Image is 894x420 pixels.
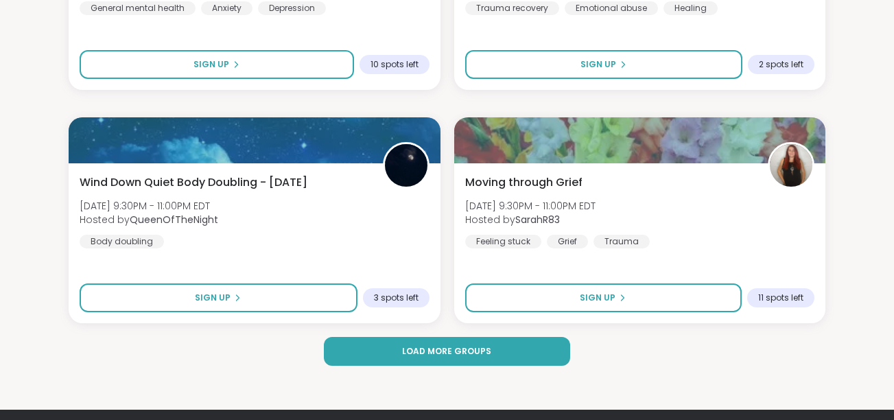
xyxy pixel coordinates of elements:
div: Depression [258,1,326,15]
div: Body doubling [80,235,164,248]
button: Sign Up [465,50,743,79]
div: General mental health [80,1,196,15]
img: QueenOfTheNight [385,144,427,187]
div: Healing [663,1,718,15]
span: Moving through Grief [465,174,583,191]
div: Trauma recovery [465,1,559,15]
img: SarahR83 [770,144,812,187]
span: Hosted by [465,213,596,226]
span: Wind Down Quiet Body Doubling - [DATE] [80,174,307,191]
span: Load more groups [402,345,491,358]
span: 2 spots left [759,59,803,70]
div: Feeling stuck [465,235,541,248]
button: Load more groups [324,337,571,366]
span: Sign Up [193,58,229,71]
div: Grief [547,235,588,248]
button: Sign Up [80,50,354,79]
b: SarahR83 [515,213,560,226]
span: [DATE] 9:30PM - 11:00PM EDT [80,199,218,213]
span: Hosted by [80,213,218,226]
div: Emotional abuse [565,1,658,15]
span: Sign Up [580,58,616,71]
b: QueenOfTheNight [130,213,218,226]
div: Trauma [593,235,650,248]
span: Sign Up [195,292,231,304]
span: Sign Up [580,292,615,304]
span: 3 spots left [374,292,419,303]
button: Sign Up [80,283,357,312]
button: Sign Up [465,283,742,312]
div: Anxiety [201,1,252,15]
span: 10 spots left [370,59,419,70]
span: 11 spots left [758,292,803,303]
span: [DATE] 9:30PM - 11:00PM EDT [465,199,596,213]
